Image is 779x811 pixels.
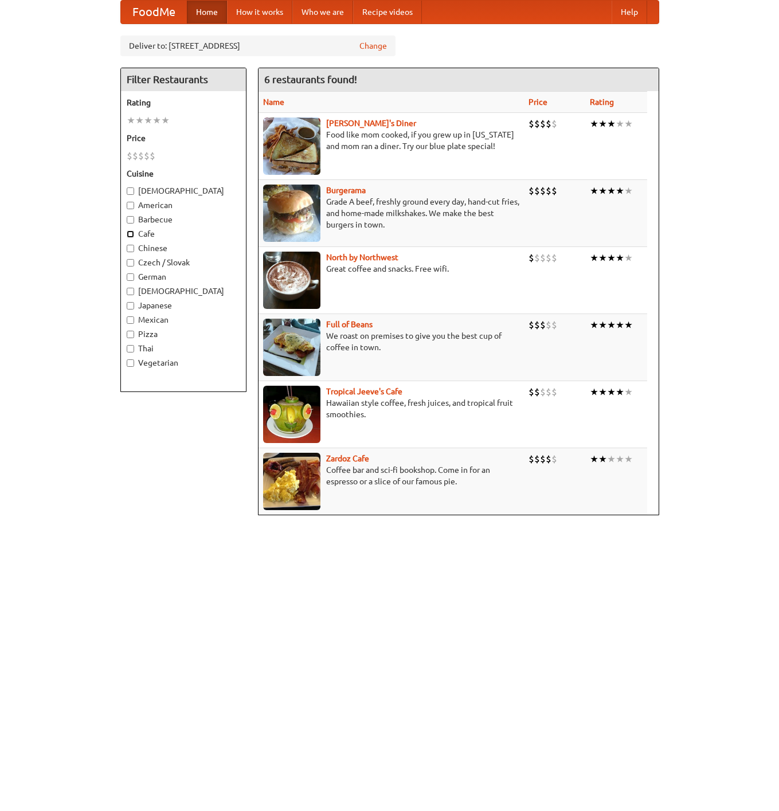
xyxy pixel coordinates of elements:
[127,331,134,338] input: Pizza
[135,114,144,127] li: ★
[598,185,607,197] li: ★
[127,288,134,295] input: [DEMOGRAPHIC_DATA]
[263,386,320,443] img: jeeves.jpg
[607,453,616,465] li: ★
[150,150,155,162] li: $
[127,316,134,324] input: Mexican
[161,114,170,127] li: ★
[263,263,519,275] p: Great coffee and snacks. Free wifi.
[263,185,320,242] img: burgerama.jpg
[127,285,240,297] label: [DEMOGRAPHIC_DATA]
[529,97,547,107] a: Price
[326,454,369,463] b: Zardoz Cafe
[598,386,607,398] li: ★
[607,252,616,264] li: ★
[534,252,540,264] li: $
[551,117,557,130] li: $
[529,252,534,264] li: $
[534,117,540,130] li: $
[227,1,292,23] a: How it works
[616,117,624,130] li: ★
[326,119,416,128] a: [PERSON_NAME]'s Diner
[187,1,227,23] a: Home
[529,117,534,130] li: $
[326,387,402,396] b: Tropical Jeeve's Cafe
[326,253,398,262] a: North by Northwest
[624,453,633,465] li: ★
[546,185,551,197] li: $
[616,319,624,331] li: ★
[127,216,134,224] input: Barbecue
[624,185,633,197] li: ★
[127,302,134,309] input: Japanese
[263,117,320,175] img: sallys.jpg
[540,453,546,465] li: $
[534,386,540,398] li: $
[138,150,144,162] li: $
[127,345,134,352] input: Thai
[534,319,540,331] li: $
[127,357,240,369] label: Vegetarian
[127,273,134,281] input: German
[590,117,598,130] li: ★
[127,199,240,211] label: American
[152,114,161,127] li: ★
[590,252,598,264] li: ★
[263,330,519,353] p: We roast on premises to give you the best cup of coffee in town.
[590,185,598,197] li: ★
[598,117,607,130] li: ★
[529,319,534,331] li: $
[534,185,540,197] li: $
[529,386,534,398] li: $
[359,40,387,52] a: Change
[534,453,540,465] li: $
[607,386,616,398] li: ★
[292,1,353,23] a: Who we are
[326,186,366,195] a: Burgerama
[127,187,134,195] input: [DEMOGRAPHIC_DATA]
[127,343,240,354] label: Thai
[540,185,546,197] li: $
[616,453,624,465] li: ★
[127,359,134,367] input: Vegetarian
[120,36,396,56] div: Deliver to: [STREET_ADDRESS]
[127,300,240,311] label: Japanese
[263,252,320,309] img: north.jpg
[598,319,607,331] li: ★
[127,271,240,283] label: German
[127,259,134,267] input: Czech / Slovak
[264,74,357,85] ng-pluralize: 6 restaurants found!
[546,117,551,130] li: $
[127,214,240,225] label: Barbecue
[616,185,624,197] li: ★
[353,1,422,23] a: Recipe videos
[624,319,633,331] li: ★
[551,252,557,264] li: $
[127,242,240,254] label: Chinese
[551,386,557,398] li: $
[546,252,551,264] li: $
[263,319,320,376] img: beans.jpg
[127,97,240,108] h5: Rating
[607,117,616,130] li: ★
[263,464,519,487] p: Coffee bar and sci-fi bookshop. Come in for an espresso or a slice of our famous pie.
[529,453,534,465] li: $
[263,129,519,152] p: Food like mom cooked, if you grew up in [US_STATE] and mom ran a diner. Try our blue plate special!
[127,150,132,162] li: $
[326,320,373,329] a: Full of Beans
[546,386,551,398] li: $
[551,453,557,465] li: $
[616,252,624,264] li: ★
[540,386,546,398] li: $
[144,114,152,127] li: ★
[546,319,551,331] li: $
[540,117,546,130] li: $
[144,150,150,162] li: $
[127,328,240,340] label: Pizza
[127,114,135,127] li: ★
[540,319,546,331] li: $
